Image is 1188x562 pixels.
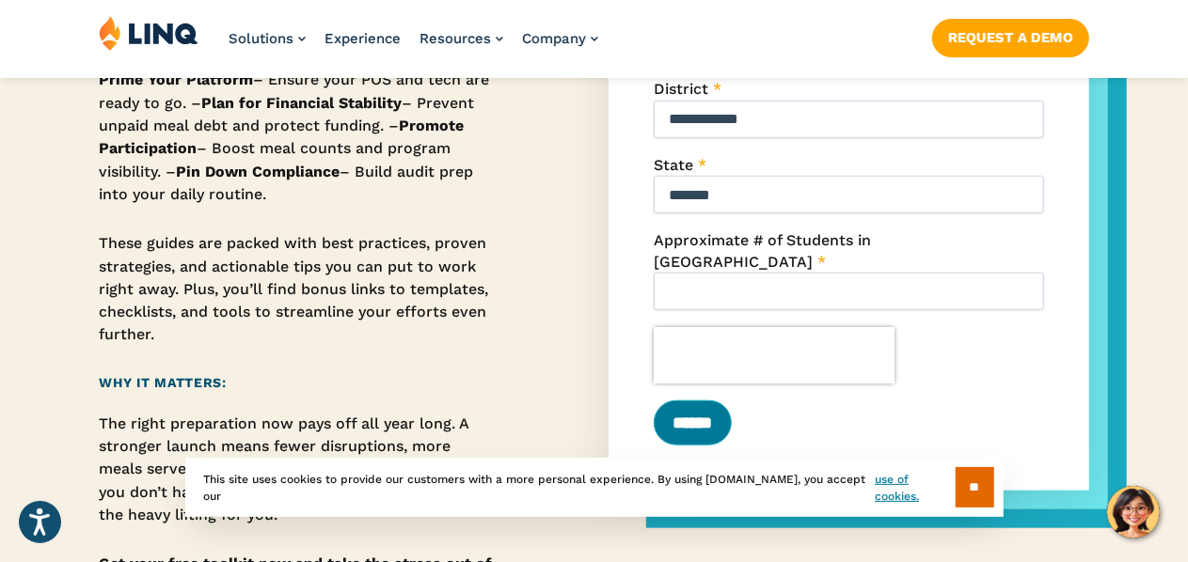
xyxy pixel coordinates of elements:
nav: Button Navigation [932,15,1089,56]
span: District [654,80,708,98]
span: Company [522,30,586,47]
h2: Why It Matters: [99,373,494,393]
span: Resources [420,30,491,47]
a: Experience [325,30,401,47]
span: Approximate # of Students in [GEOGRAPHIC_DATA] [654,231,871,270]
iframe: reCAPTCHA [654,327,895,383]
p: The right preparation now pays off all year long. A stronger launch means fewer disruptions, more... [99,413,494,527]
a: Company [522,30,598,47]
nav: Primary Navigation [229,15,598,77]
strong: Plan for Financial Stability [201,94,402,112]
div: This site uses cookies to provide our customers with a more personal experience. By using [DOMAIN... [185,458,1004,517]
span: Solutions [229,30,293,47]
span: State [654,156,693,174]
button: Hello, have a question? Let’s chat. [1107,486,1160,539]
a: Solutions [229,30,306,47]
strong: Prime Your Platform [99,70,253,88]
a: use of cookies. [875,471,955,505]
img: LINQ | K‑12 Software [99,15,198,51]
a: Resources [420,30,503,47]
strong: Pin Down Compliance [176,163,340,180]
p: These guides are packed with best practices, proven strategies, and actionable tips you can put t... [99,232,494,347]
a: Request a Demo [932,19,1089,56]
